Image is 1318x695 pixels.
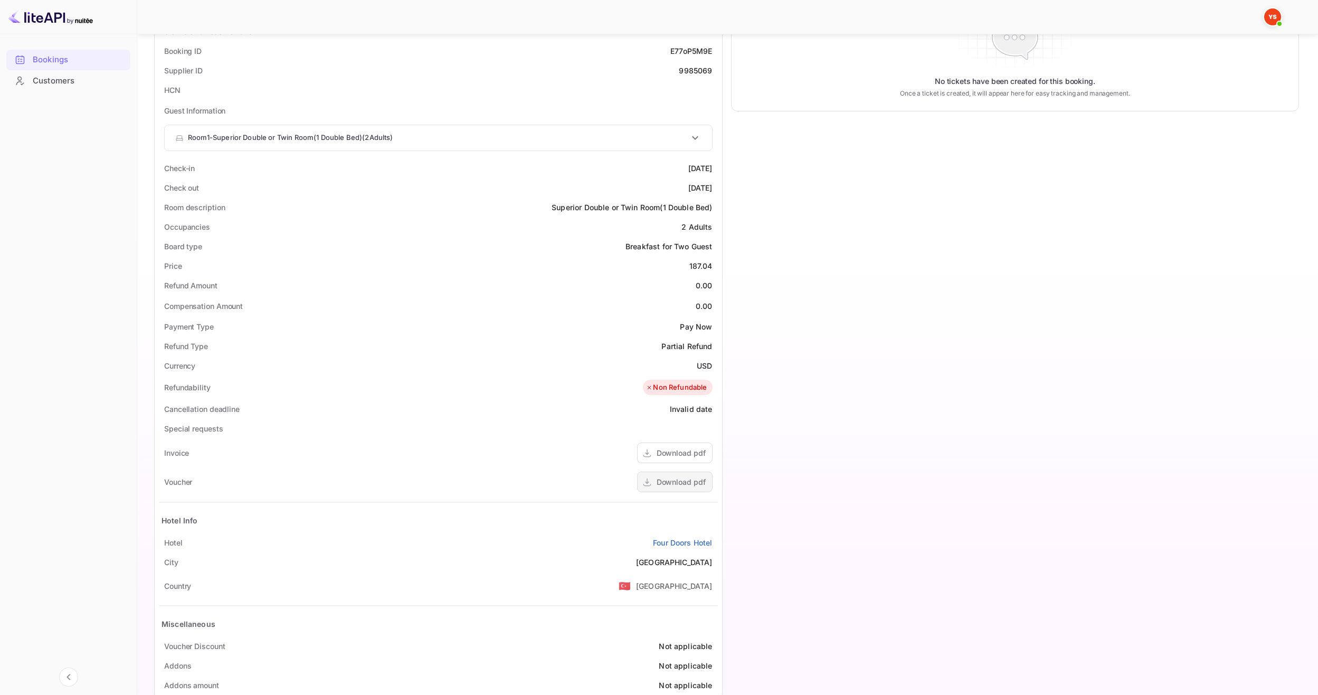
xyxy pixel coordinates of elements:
[164,423,223,434] div: Special requests
[661,341,712,352] div: Partial Refund
[680,321,712,332] div: Pay Now
[653,537,712,548] a: Four Doors Hotel
[646,382,707,393] div: Non Refundable
[164,300,243,312] div: Compensation Amount
[688,163,713,174] div: [DATE]
[164,105,713,116] p: Guest Information
[164,447,189,458] div: Invoice
[164,403,240,415] div: Cancellation deadline
[164,660,191,671] div: Addons
[619,576,631,595] span: United States
[696,300,713,312] div: 0.00
[164,580,191,591] div: Country
[681,221,712,232] div: 2 Adults
[6,71,130,90] a: Customers
[657,476,706,487] div: Download pdf
[164,65,203,76] div: Supplier ID
[33,54,125,66] div: Bookings
[33,75,125,87] div: Customers
[659,680,712,691] div: Not applicable
[164,202,225,213] div: Room description
[670,45,712,57] div: E77oP5M9E
[688,182,713,193] div: [DATE]
[164,382,211,393] div: Refundability
[164,163,195,174] div: Check-in
[165,125,712,151] div: Room1-Superior Double or Twin Room(1 Double Bed)(2Adults)
[164,182,199,193] div: Check out
[188,133,393,143] p: Room 1 - Superior Double or Twin Room(1 Double Bed) ( 2 Adults )
[6,50,130,69] a: Bookings
[164,557,178,568] div: City
[679,65,712,76] div: 9985069
[552,202,712,213] div: Superior Double or Twin Room(1 Double Bed)
[164,84,181,96] div: HCN
[670,403,713,415] div: Invalid date
[164,280,217,291] div: Refund Amount
[8,8,93,25] img: LiteAPI logo
[935,76,1095,87] p: No tickets have been created for this booking.
[636,557,713,568] div: [GEOGRAPHIC_DATA]
[1264,8,1281,25] img: Yandex Support
[164,260,182,271] div: Price
[689,260,713,271] div: 187.04
[164,537,183,548] div: Hotel
[164,241,202,252] div: Board type
[6,71,130,91] div: Customers
[164,641,225,652] div: Voucher Discount
[162,618,215,630] div: Miscellaneous
[164,221,210,232] div: Occupancies
[164,476,192,487] div: Voucher
[657,447,706,458] div: Download pdf
[636,580,713,591] div: [GEOGRAPHIC_DATA]
[164,45,202,57] div: Booking ID
[659,641,712,652] div: Not applicable
[164,680,219,691] div: Addons amount
[162,515,198,526] div: Hotel Info
[59,668,78,687] button: Collapse navigation
[164,321,214,332] div: Payment Type
[697,360,712,371] div: USD
[861,89,1169,98] p: Once a ticket is created, it will appear here for easy tracking and management.
[164,360,195,371] div: Currency
[164,341,208,352] div: Refund Type
[625,241,712,252] div: Breakfast for Two Guest
[659,660,712,671] div: Not applicable
[696,280,713,291] div: 0.00
[6,50,130,70] div: Bookings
